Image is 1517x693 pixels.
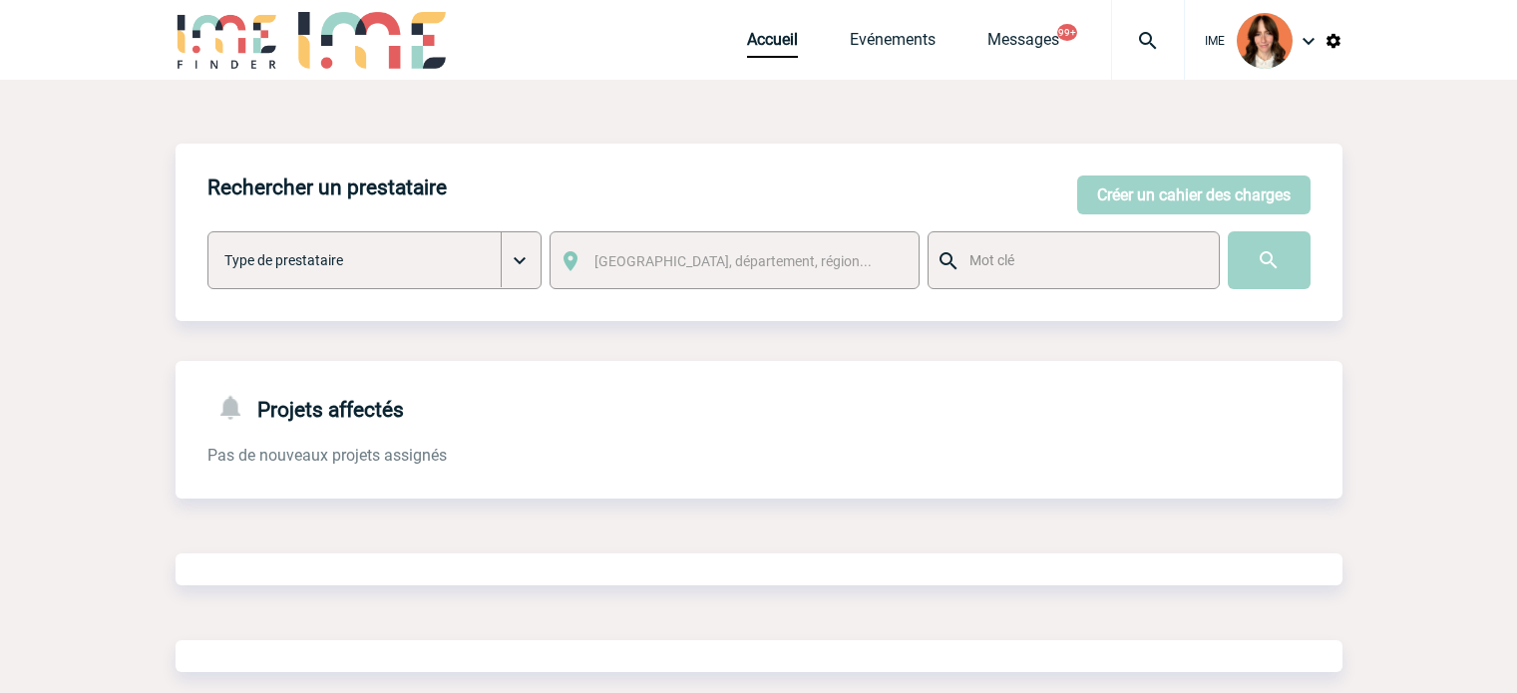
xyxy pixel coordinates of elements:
a: Evénements [850,30,936,58]
h4: Projets affectés [207,393,404,422]
span: [GEOGRAPHIC_DATA], département, région... [594,253,872,269]
img: notifications-24-px-g.png [215,393,257,422]
input: Mot clé [964,247,1201,273]
h4: Rechercher un prestataire [207,175,447,199]
span: Pas de nouveaux projets assignés [207,446,447,465]
input: Submit [1228,231,1311,289]
img: IME-Finder [176,12,279,69]
button: 99+ [1057,24,1077,41]
a: Accueil [747,30,798,58]
img: 94396-2.png [1237,13,1293,69]
a: Messages [987,30,1059,58]
span: IME [1205,34,1225,48]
